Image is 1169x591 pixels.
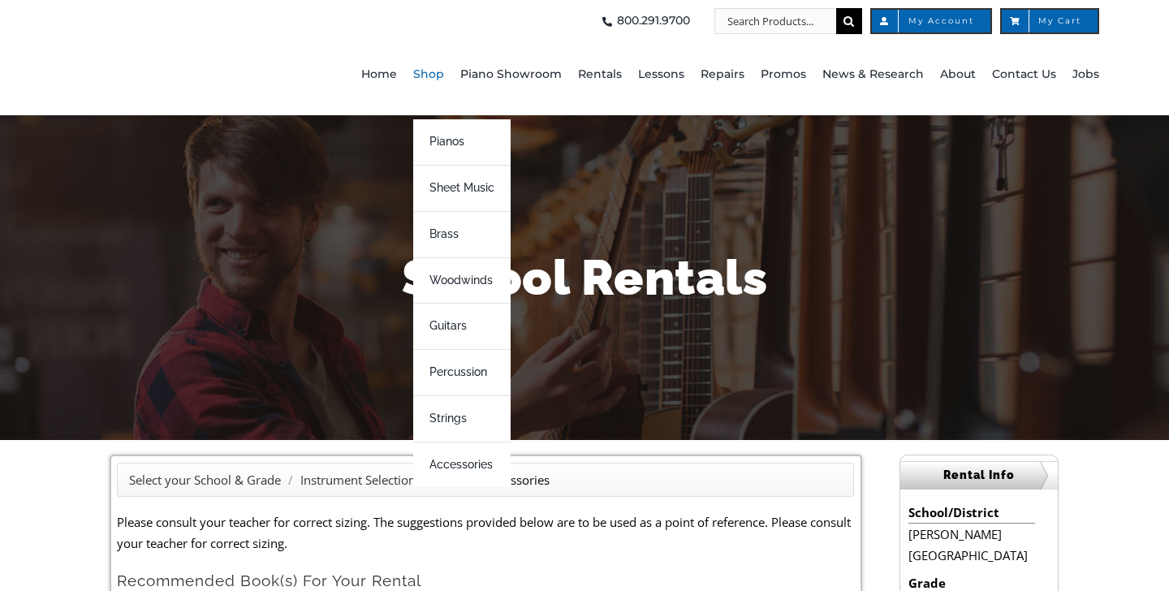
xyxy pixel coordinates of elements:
nav: Main Menu [338,34,1099,115]
a: Brass [413,212,511,257]
a: Sheet Music [413,166,511,211]
a: Home [361,34,397,115]
span: Strings [429,406,467,432]
a: Shop [413,34,444,115]
span: Woodwinds [429,268,493,294]
span: Percussion [429,360,487,386]
span: Repairs [701,62,744,88]
a: taylors-music-store-west-chester [70,12,232,28]
a: Select your School & Grade [129,472,281,488]
a: Rentals [578,34,622,115]
a: Jobs [1072,34,1099,115]
span: Brass [429,222,459,248]
a: Contact Us [992,34,1056,115]
span: Contact Us [992,62,1056,88]
a: Guitars [413,304,511,349]
a: Instrument Selection [300,472,416,488]
a: News & Research [822,34,924,115]
span: Shop [413,62,444,88]
span: Lessons [638,62,684,88]
span: Home [361,62,397,88]
span: Pianos [429,129,464,155]
span: / [419,472,432,488]
span: Jobs [1072,62,1099,88]
a: My Cart [1000,8,1099,34]
span: Guitars [429,313,467,339]
span: About [940,62,976,88]
span: My Account [888,17,974,25]
a: 800.291.9700 [597,8,690,34]
a: Promos [761,34,806,115]
li: [PERSON_NAME][GEOGRAPHIC_DATA] [908,524,1034,567]
span: Sheet Music [429,175,494,201]
h2: Recommended Book(s) For Your Rental [117,571,854,591]
span: Rentals [578,62,622,88]
span: Piano Showroom [460,62,562,88]
h1: School Rentals [110,244,1059,312]
a: Strings [413,396,511,442]
li: School/District [908,502,1034,524]
span: Promos [761,62,806,88]
nav: Top Right [338,8,1099,34]
a: Pianos [413,119,511,165]
span: / [284,472,297,488]
input: Search Products... [714,8,836,34]
a: Lessons [638,34,684,115]
span: 800.291.9700 [617,8,690,34]
a: Repairs [701,34,744,115]
a: Piano Showroom [460,34,562,115]
span: News & Research [822,62,924,88]
input: Search [836,8,862,34]
span: Accessories [429,452,493,478]
a: My Account [870,8,992,34]
a: Percussion [413,350,511,395]
a: About [940,34,976,115]
span: My Cart [1018,17,1081,25]
a: Accessories [413,442,511,488]
h2: Rental Info [900,461,1058,490]
a: Woodwinds [413,258,511,304]
p: Please consult your teacher for correct sizing. The suggestions provided below are to be used as ... [117,511,854,554]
